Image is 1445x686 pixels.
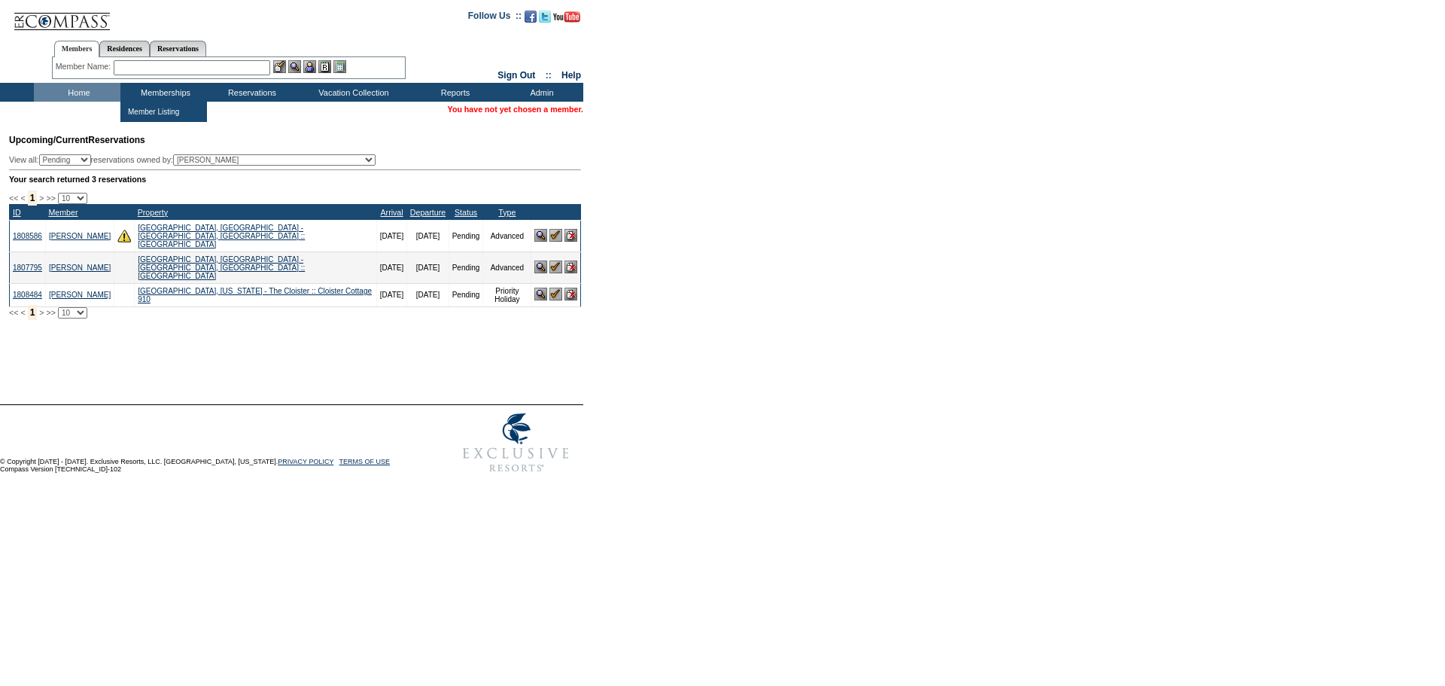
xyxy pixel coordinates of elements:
span: >> [46,194,55,203]
img: Exclusive Resorts [449,405,583,480]
td: Admin [497,83,583,102]
td: Pending [449,283,483,306]
td: [DATE] [407,220,449,252]
a: 1807795 [13,264,42,272]
img: Cancel Reservation [564,229,577,242]
a: Sign Out [497,70,535,81]
td: Pending [449,252,483,283]
a: Arrival [380,208,403,217]
img: Confirm Reservation [549,229,562,242]
td: [DATE] [376,220,406,252]
a: Property [138,208,168,217]
td: Reservations [207,83,294,102]
a: Members [54,41,100,57]
img: Impersonate [303,60,316,73]
td: Pending [449,220,483,252]
a: [PERSON_NAME] [49,232,111,240]
img: There are insufficient days and/or tokens to cover this reservation [117,229,131,242]
a: [GEOGRAPHIC_DATA], [US_STATE] - The Cloister :: Cloister Cottage 910 [138,287,372,303]
span: 1 [28,191,38,206]
span: < [20,194,25,203]
img: Reservations [318,60,331,73]
span: :: [546,70,552,81]
img: b_calculator.gif [333,60,346,73]
img: View [288,60,301,73]
span: >> [46,308,55,317]
a: [GEOGRAPHIC_DATA], [GEOGRAPHIC_DATA] - [GEOGRAPHIC_DATA], [GEOGRAPHIC_DATA] :: [GEOGRAPHIC_DATA] [138,224,305,248]
td: Vacation Collection [294,83,410,102]
td: [DATE] [407,252,449,283]
td: Priority Holiday [483,283,531,306]
a: Member [48,208,78,217]
span: > [39,194,44,203]
a: Become our fan on Facebook [525,15,537,24]
img: Become our fan on Facebook [525,11,537,23]
a: Reservations [150,41,206,56]
td: [DATE] [376,283,406,306]
span: > [39,308,44,317]
a: Subscribe to our YouTube Channel [553,15,580,24]
a: Help [561,70,581,81]
span: Reservations [9,135,145,145]
a: Status [455,208,477,217]
td: Follow Us :: [468,9,522,27]
div: Member Name: [56,60,114,73]
a: PRIVACY POLICY [278,458,333,465]
img: View Reservation [534,229,547,242]
span: 1 [28,305,38,320]
span: << [9,194,18,203]
span: < [20,308,25,317]
td: Home [34,83,120,102]
img: View Reservation [534,261,547,273]
a: Departure [410,208,446,217]
img: Confirm Reservation [549,288,562,300]
span: You have not yet chosen a member. [448,105,583,114]
a: Residences [99,41,150,56]
a: 1808586 [13,232,42,240]
a: [PERSON_NAME] [49,291,111,299]
a: Type [498,208,516,217]
td: [DATE] [376,252,406,283]
td: Advanced [483,220,531,252]
td: Memberships [120,83,207,102]
a: ID [13,208,21,217]
span: << [9,308,18,317]
span: Upcoming/Current [9,135,88,145]
img: Cancel Reservation [564,261,577,273]
td: [DATE] [407,283,449,306]
img: Confirm Reservation [549,261,562,273]
td: Member Listing [124,105,181,119]
a: TERMS OF USE [339,458,391,465]
td: Reports [410,83,497,102]
img: b_edit.gif [273,60,286,73]
div: Your search returned 3 reservations [9,175,581,184]
a: Follow us on Twitter [539,15,551,24]
a: [PERSON_NAME] [49,264,111,272]
a: 1808484 [13,291,42,299]
img: Subscribe to our YouTube Channel [553,11,580,23]
img: Cancel Reservation [564,288,577,300]
div: View all: reservations owned by: [9,154,382,166]
a: [GEOGRAPHIC_DATA], [GEOGRAPHIC_DATA] - [GEOGRAPHIC_DATA], [GEOGRAPHIC_DATA] :: [GEOGRAPHIC_DATA] [138,255,305,280]
td: Advanced [483,252,531,283]
img: Follow us on Twitter [539,11,551,23]
img: View Reservation [534,288,547,300]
